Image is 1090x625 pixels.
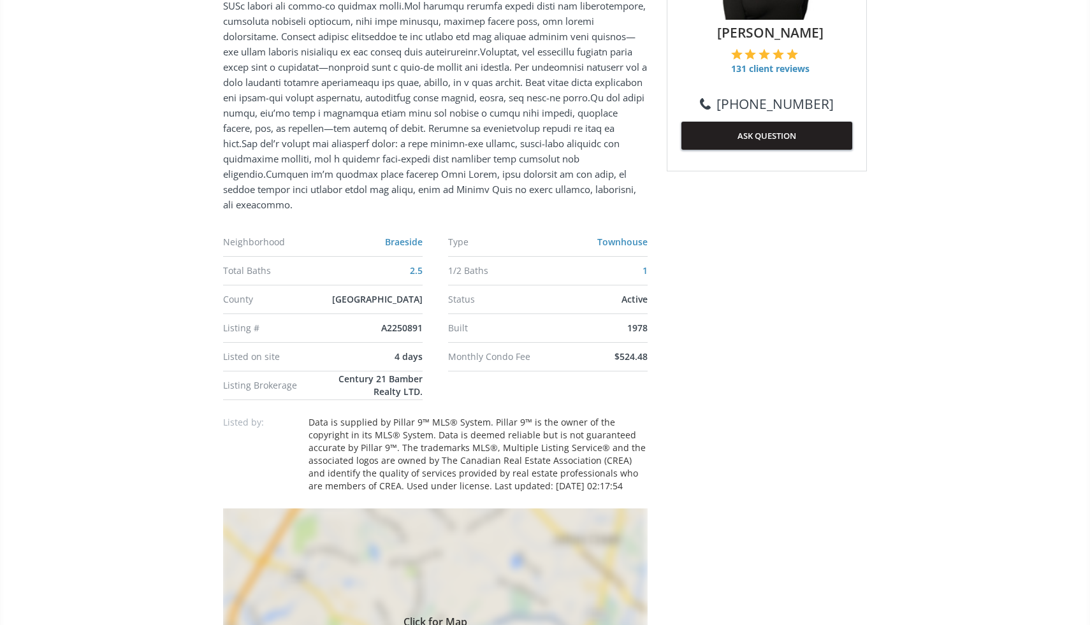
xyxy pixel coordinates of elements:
img: 3 of 5 stars [759,48,770,60]
span: Click for Map [223,615,648,625]
div: 1/2 Baths [448,266,554,275]
a: 1 [643,264,648,277]
div: Listing # [223,324,329,333]
div: Built [448,324,554,333]
button: ASK QUESTION [681,122,852,150]
span: 4 days [395,350,423,363]
div: Listing Brokerage [223,381,310,390]
span: Active [621,293,648,305]
span: [GEOGRAPHIC_DATA] [332,293,423,305]
span: 1978 [627,322,648,334]
a: Townhouse [597,236,648,248]
div: Type [448,238,554,247]
div: Monthly Condo Fee [448,352,554,361]
span: $524.48 [614,350,648,363]
span: Century 21 Bamber Realty LTD. [338,373,423,398]
a: [PHONE_NUMBER] [700,94,834,113]
img: 4 of 5 stars [773,48,784,60]
img: 2 of 5 stars [745,48,756,60]
div: Listed on site [223,352,329,361]
p: Listed by: [223,416,300,429]
span: [PERSON_NAME] [688,23,852,42]
div: Total Baths [223,266,329,275]
div: County [223,295,329,304]
img: 5 of 5 stars [787,48,798,60]
a: Braeside [385,236,423,248]
span: 131 client reviews [731,62,810,75]
div: Data is supplied by Pillar 9™ MLS® System. Pillar 9™ is the owner of the copyright in its MLS® Sy... [309,416,648,492]
div: Status [448,295,554,304]
div: Neighborhood [223,238,329,247]
span: A2250891 [381,322,423,334]
img: 1 of 5 stars [731,48,743,60]
a: 2.5 [410,264,423,277]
